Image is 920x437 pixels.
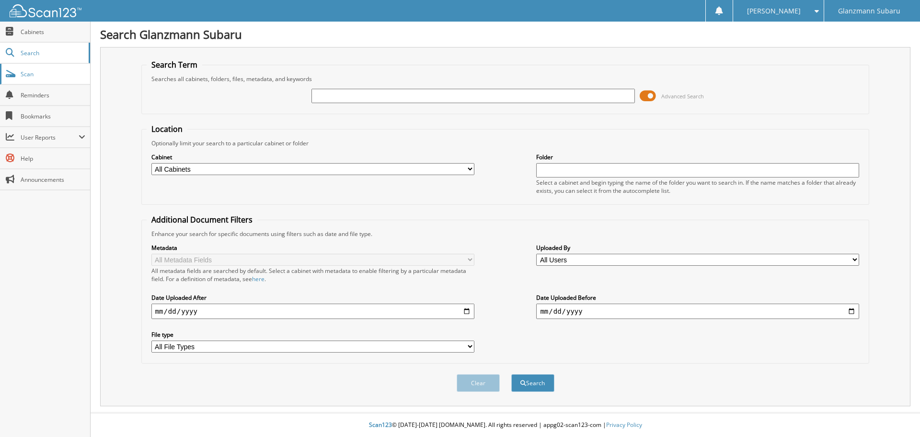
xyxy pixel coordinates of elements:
legend: Additional Document Filters [147,214,257,225]
div: © [DATE]-[DATE] [DOMAIN_NAME]. All rights reserved | appg02-scan123-com | [91,413,920,437]
div: Select a cabinet and begin typing the name of the folder you want to search in. If the name match... [536,178,859,195]
span: User Reports [21,133,79,142]
input: end [536,304,859,319]
div: Optionally limit your search to a particular cabinet or folder [147,139,864,147]
button: Clear [457,374,500,392]
legend: Location [147,124,187,134]
span: Bookmarks [21,112,85,120]
span: Scan [21,70,85,78]
a: Privacy Policy [606,421,642,429]
span: Search [21,49,84,57]
label: Folder [536,153,859,161]
span: Help [21,154,85,163]
legend: Search Term [147,59,202,70]
span: [PERSON_NAME] [747,8,801,14]
label: Metadata [151,244,474,252]
label: Date Uploaded After [151,294,474,302]
span: Announcements [21,176,85,184]
div: Enhance your search for specific documents using filters such as date and file type. [147,230,864,238]
span: Glanzmann Subaru [838,8,900,14]
div: All metadata fields are searched by default. Select a cabinet with metadata to enable filtering b... [151,267,474,283]
iframe: Chat Widget [872,391,920,437]
h1: Search Glanzmann Subaru [100,26,910,42]
span: Cabinets [21,28,85,36]
label: Date Uploaded Before [536,294,859,302]
span: Scan123 [369,421,392,429]
span: Reminders [21,91,85,99]
label: Cabinet [151,153,474,161]
span: Advanced Search [661,93,704,100]
div: Searches all cabinets, folders, files, metadata, and keywords [147,75,864,83]
a: here [252,275,264,283]
img: scan123-logo-white.svg [10,4,81,17]
input: start [151,304,474,319]
label: Uploaded By [536,244,859,252]
button: Search [511,374,554,392]
label: File type [151,331,474,339]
